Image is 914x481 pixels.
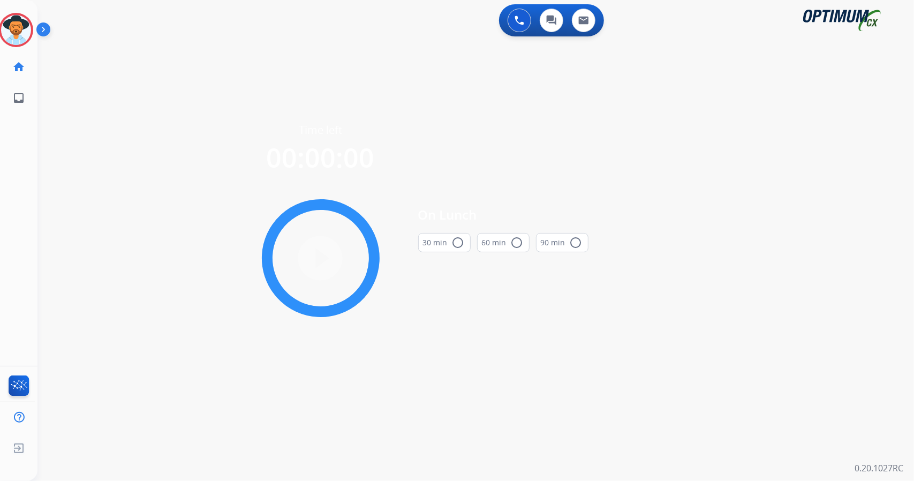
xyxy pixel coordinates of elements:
mat-icon: radio_button_unchecked [570,236,583,249]
button: 60 min [477,233,530,252]
mat-icon: inbox [12,92,25,104]
button: 90 min [536,233,588,252]
mat-icon: radio_button_unchecked [511,236,524,249]
button: 30 min [418,233,471,252]
img: avatar [1,15,31,45]
p: 0.20.1027RC [855,462,903,475]
span: 00:00:00 [267,139,375,176]
span: On Lunch [418,205,588,224]
mat-icon: radio_button_unchecked [452,236,465,249]
span: Time left [299,123,342,138]
mat-icon: home [12,61,25,73]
